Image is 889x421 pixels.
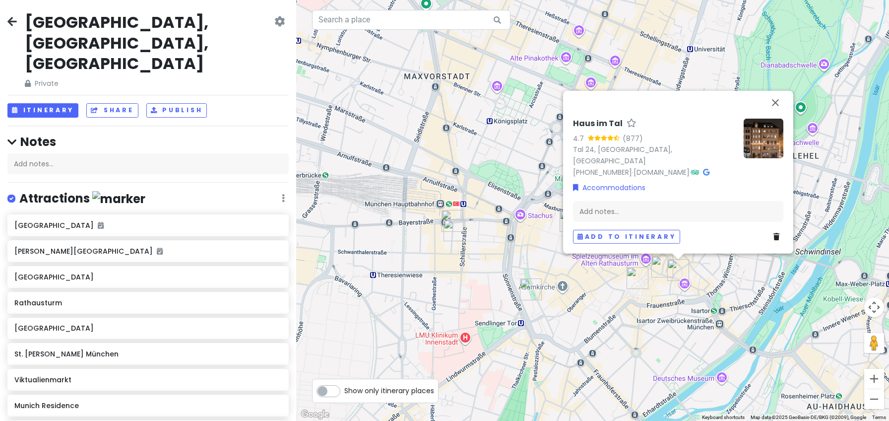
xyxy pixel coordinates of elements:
[763,91,787,115] button: Close
[864,333,884,353] button: Drag Pegman onto the map to open Street View
[14,221,282,230] h6: [GEOGRAPHIC_DATA]
[623,133,643,144] div: (877)
[98,222,104,229] i: Added to itinerary
[634,167,690,177] a: [DOMAIN_NAME]
[438,206,467,236] div: Leonardo Hotel München City Center
[751,415,866,420] span: Map data ©2025 GeoBasis-DE/BKG (©2009), Google
[744,119,783,158] img: Picture of the place
[7,153,289,174] div: Add notes...
[19,191,145,207] h4: Attractions
[573,144,672,166] a: Tal 24, [GEOGRAPHIC_DATA], [GEOGRAPHIC_DATA]
[691,169,699,176] i: Tripadvisor
[703,169,709,176] i: Google Maps
[157,248,163,255] i: Added to itinerary
[344,385,434,396] span: Show only itinerary places
[299,408,331,421] img: Google
[7,134,289,149] h4: Notes
[627,119,636,129] a: Star place
[773,231,783,242] a: Delete place
[92,191,145,207] img: marker
[312,10,510,30] input: Search a place
[702,414,745,421] button: Keyboard shortcuts
[14,324,282,333] h6: [GEOGRAPHIC_DATA]
[14,375,282,384] h6: Viktualienmarkt
[25,12,272,74] h2: [GEOGRAPHIC_DATA], [GEOGRAPHIC_DATA], [GEOGRAPHIC_DATA]
[86,103,138,118] button: Share
[14,350,282,358] h6: St. [PERSON_NAME] München
[864,389,884,409] button: Zoom out
[864,369,884,389] button: Zoom in
[14,273,282,281] h6: [GEOGRAPHIC_DATA]
[573,167,632,177] a: [PHONE_NUMBER]
[573,201,783,222] div: Add notes...
[14,247,282,256] h6: [PERSON_NAME][GEOGRAPHIC_DATA]
[647,252,677,281] div: Hotel Schlicker "Zum Goldenen Löwen"
[573,133,588,144] div: 4.7
[573,119,736,178] div: · ·
[573,182,645,193] a: Accommodations
[556,206,585,236] div: St. Michael München
[516,275,546,304] div: Hotel Motel One München-Sendlinger Tor
[25,78,272,89] span: Private
[573,119,623,129] h6: Haus im Tal
[146,103,207,118] button: Publish
[14,298,282,307] h6: Rathausturm
[864,297,884,317] button: Map camera controls
[7,103,78,118] button: Itinerary
[623,263,652,293] div: Viktualienmarkt
[440,215,469,245] div: Mercure Hotel Muenchen City Center
[299,408,331,421] a: Open this area in Google Maps (opens a new window)
[14,401,282,410] h6: Munich Residence
[573,229,680,244] button: Add to itinerary
[663,255,693,285] div: Haus im Tal
[872,415,886,420] a: Terms (opens in new tab)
